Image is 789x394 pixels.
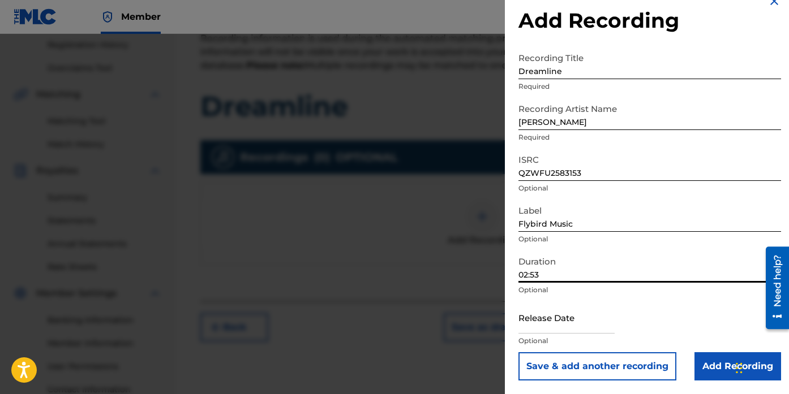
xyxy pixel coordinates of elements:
img: Top Rightsholder [101,10,114,24]
iframe: Chat Widget [732,340,789,394]
input: Add Recording [694,352,781,380]
p: Required [518,132,781,142]
p: Optional [518,336,781,346]
iframe: Resource Center [757,242,789,333]
p: Required [518,81,781,92]
p: Optional [518,183,781,193]
img: MLC Logo [14,8,57,25]
span: Member [121,10,161,23]
button: Save & add another recording [518,352,676,380]
p: Optional [518,234,781,244]
div: Drag [736,351,743,385]
p: Optional [518,285,781,295]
